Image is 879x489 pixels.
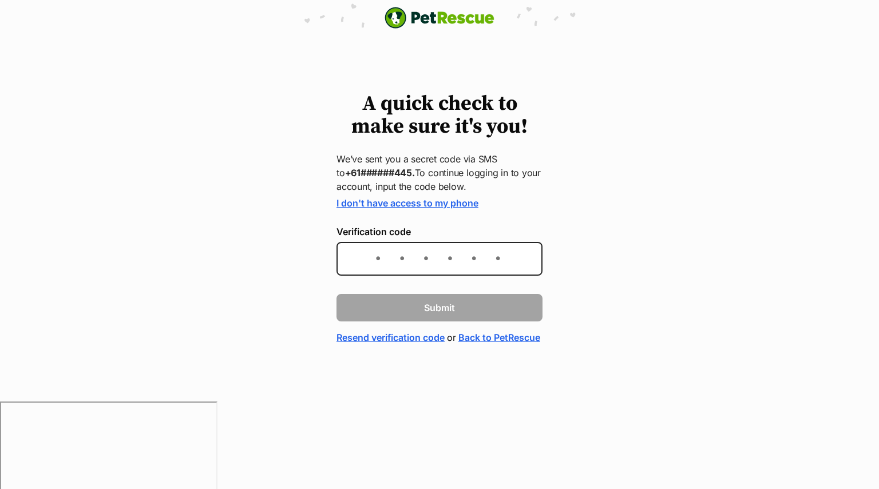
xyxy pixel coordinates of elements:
[336,242,543,276] input: Enter the 6-digit verification code sent to your device
[336,294,543,321] button: Submit
[336,226,543,237] label: Verification code
[345,167,415,178] strong: +61######445.
[447,331,456,344] span: or
[458,331,540,344] a: Back to PetRescue
[385,7,494,29] a: PetRescue
[336,331,445,344] a: Resend verification code
[336,93,543,138] h1: A quick check to make sure it's you!
[385,7,494,29] img: logo-e224e6f780fb5917bec1dbf3a21bbac754714ae5b6737aabdf751b685950b380.svg
[336,152,543,193] p: We’ve sent you a secret code via SMS to To continue logging in to your account, input the code be...
[336,197,478,209] a: I don't have access to my phone
[424,301,455,315] span: Submit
